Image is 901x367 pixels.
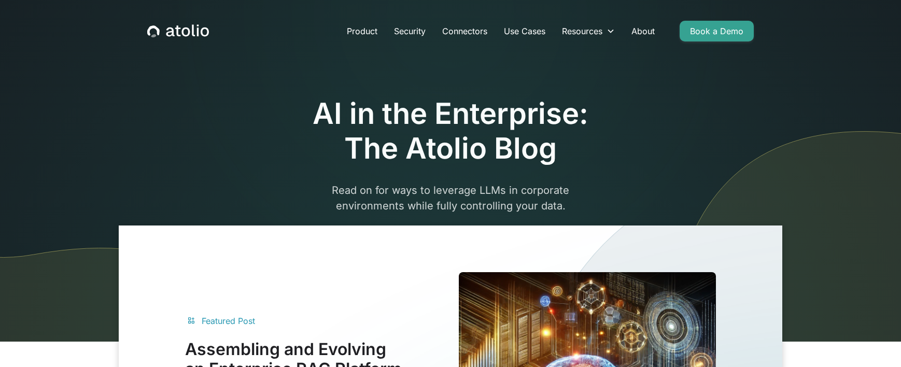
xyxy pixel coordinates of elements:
a: Book a Demo [680,21,754,41]
p: Read on for ways to leverage LLMs in corporate environments while fully controlling your data. [251,182,650,260]
h1: AI in the Enterprise: The Atolio Blog [251,96,650,166]
a: Security [386,21,434,41]
a: Use Cases [496,21,554,41]
div: Resources [562,25,602,37]
a: home [147,24,209,38]
iframe: Chat Widget [849,317,901,367]
a: Product [339,21,386,41]
div: Featured Post [202,315,255,327]
div: Resources [554,21,623,41]
a: Connectors [434,21,496,41]
a: About [623,21,663,41]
